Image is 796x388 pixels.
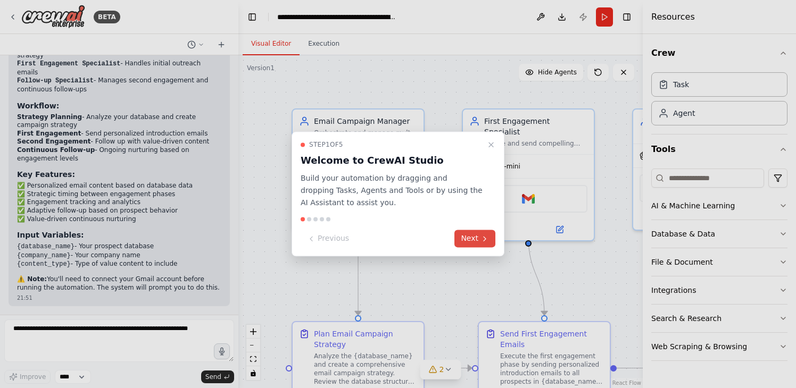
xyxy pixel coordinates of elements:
[301,153,483,168] h3: Welcome to CrewAI Studio
[301,230,355,248] button: Previous
[309,140,343,149] span: Step 1 of 5
[485,138,497,151] button: Close walkthrough
[301,172,483,208] p: Build your automation by dragging and dropping Tasks, Agents and Tools or by using the AI Assista...
[454,230,495,248] button: Next
[245,10,260,24] button: Hide left sidebar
